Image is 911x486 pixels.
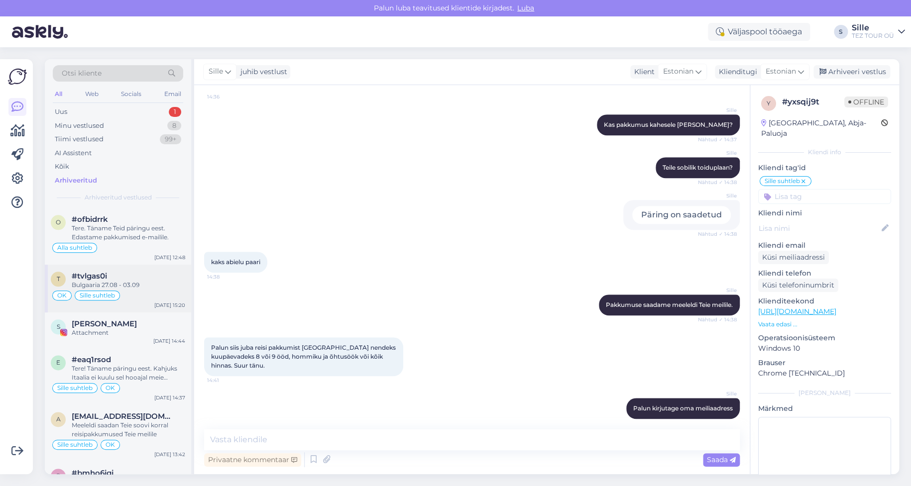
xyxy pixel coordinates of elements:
[698,179,737,186] span: Nähtud ✓ 14:38
[759,223,880,234] input: Lisa nimi
[834,25,848,39] div: S
[765,178,800,184] span: Sille suhtleb
[758,279,838,292] div: Küsi telefoninumbrit
[154,394,185,401] div: [DATE] 14:37
[154,254,185,261] div: [DATE] 12:48
[106,442,115,448] span: OK
[207,377,244,384] span: 14:41
[699,390,737,397] span: Sille
[758,403,891,414] p: Märkmed
[57,442,93,448] span: Sille suhtleb
[663,164,733,171] span: Teile sobilik toiduplaan?
[699,192,737,199] span: Sille
[55,121,104,131] div: Minu vestlused
[85,193,152,202] span: Arhiveeritud vestlused
[57,245,92,251] span: Alla suhtleb
[169,107,181,117] div: 1
[72,355,111,364] span: #eaq1rsod
[55,162,69,172] div: Kõik
[57,292,67,298] span: OK
[813,65,890,79] div: Arhiveeri vestlus
[766,66,796,77] span: Estonian
[56,472,61,480] span: b
[119,88,143,100] div: Socials
[758,343,891,354] p: Windows 10
[167,121,181,131] div: 8
[758,320,891,329] p: Vaata edasi ...
[57,323,60,330] span: S
[758,307,836,316] a: [URL][DOMAIN_NAME]
[204,453,301,467] div: Privaatne kommentaar
[697,419,737,427] span: Nähtud ✓ 14:42
[758,189,891,204] input: Lisa tag
[852,24,894,32] div: Sille
[162,88,183,100] div: Email
[852,32,894,40] div: TEZ TOUR OÜ
[844,97,888,107] span: Offline
[758,251,829,264] div: Küsi meiliaadressi
[72,364,185,382] div: Tere! Täname päringu eest. Kahjuks Itaalia ei kuulu sel hooajal meie reisiprogrammi. Palun andke ...
[630,67,655,77] div: Klient
[53,88,64,100] div: All
[83,88,101,100] div: Web
[72,412,175,421] span: annka.rom.83@gmail.com
[72,281,185,290] div: Bulgaaria 27.08 - 03.09
[106,385,115,391] span: OK
[211,258,260,266] span: kaks abielu paari
[56,359,60,366] span: e
[57,275,60,283] span: t
[708,23,810,41] div: Väljaspool tööaega
[758,333,891,343] p: Operatsioonisüsteem
[699,149,737,157] span: Sille
[55,176,97,186] div: Arhiveeritud
[8,67,27,86] img: Askly Logo
[758,296,891,306] p: Klienditeekond
[62,68,102,79] span: Otsi kliente
[699,287,737,294] span: Sille
[606,301,733,308] span: Pakkumuse saadame meeleldi Teie meilile.
[57,385,93,391] span: Sille suhtleb
[852,24,905,40] a: SilleTEZ TOUR OÜ
[72,319,137,328] span: Sandra Roosna
[207,93,244,100] span: 14:36
[154,301,185,309] div: [DATE] 15:20
[758,148,891,157] div: Kliendi info
[761,118,881,139] div: [GEOGRAPHIC_DATA], Abja-Paluoja
[55,107,67,117] div: Uus
[72,272,107,281] span: #tvlgas0i
[72,469,114,478] span: #bmho6jgj
[707,455,736,464] span: Saada
[758,358,891,368] p: Brauser
[72,328,185,337] div: Attachment
[160,134,181,144] div: 99+
[758,163,891,173] p: Kliendi tag'id
[758,268,891,279] p: Kliendi telefon
[209,66,223,77] span: Sille
[715,67,757,77] div: Klienditugi
[514,3,537,12] span: Luba
[56,415,61,423] span: a
[698,230,737,238] span: Nähtud ✓ 14:38
[632,206,731,224] div: Päring on saadetud
[55,134,104,144] div: Tiimi vestlused
[604,121,733,128] span: Kas pakkumus kahesele [PERSON_NAME]?
[758,240,891,251] p: Kliendi email
[154,451,185,458] div: [DATE] 13:42
[758,368,891,379] p: Chrome [TECHNICAL_ID]
[698,316,737,323] span: Nähtud ✓ 14:38
[207,273,244,281] span: 14:38
[72,215,108,224] span: #ofbidrrk
[72,224,185,242] div: Tere. Täname Teid päringu eest. Edastame pakkumised e-mailile.
[758,208,891,218] p: Kliendi nimi
[211,344,397,369] span: Palun siis juba reisi pakkumist [GEOGRAPHIC_DATA] nendeks kuupäevadeks 8 või 9 ööd, hommiku ja õh...
[767,99,771,107] span: y
[758,389,891,397] div: [PERSON_NAME]
[56,218,61,226] span: o
[55,148,92,158] div: AI Assistent
[698,136,737,143] span: Nähtud ✓ 14:37
[80,292,115,298] span: Sille suhtleb
[699,106,737,114] span: Sille
[72,421,185,439] div: Meeleldi saadan Teie soovi korral reisipakkumused Teie meilile
[782,96,844,108] div: # yxsqij9t
[663,66,693,77] span: Estonian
